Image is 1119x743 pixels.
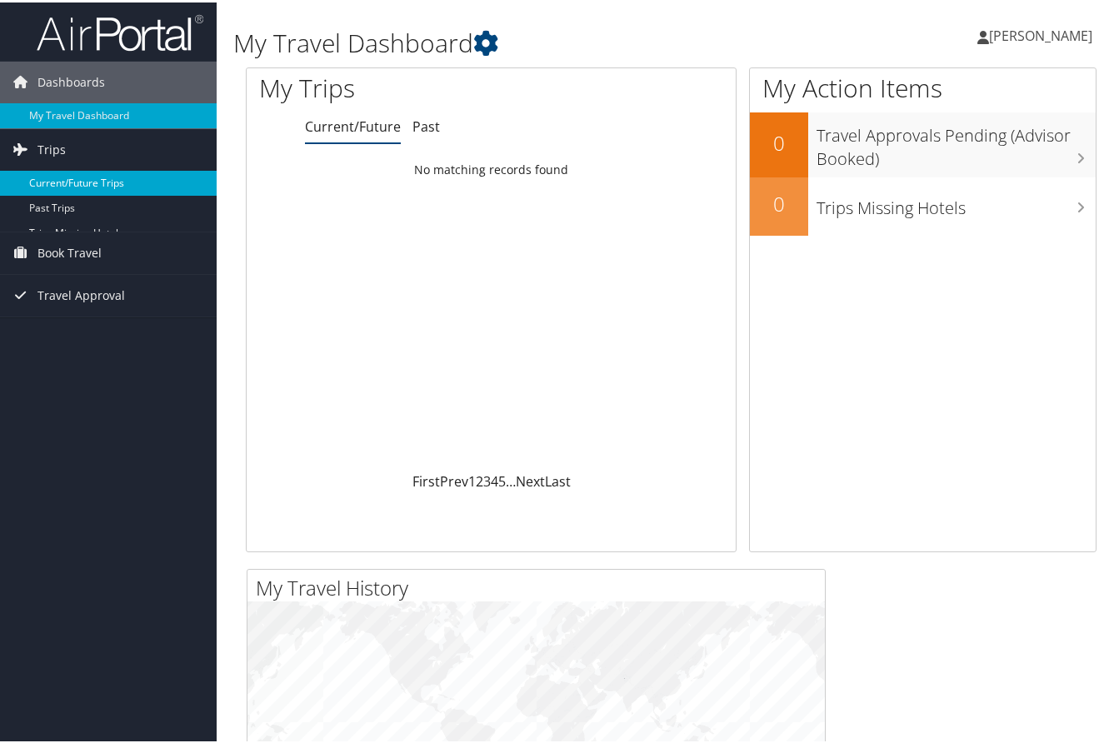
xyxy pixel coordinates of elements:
span: Trips [37,127,66,168]
h3: Travel Approvals Pending (Advisor Booked) [817,113,1096,168]
a: Last [545,470,571,488]
a: Past [412,115,440,133]
a: First [412,470,440,488]
span: [PERSON_NAME] [989,24,1092,42]
img: airportal-logo.png [37,11,203,50]
a: 5 [498,470,506,488]
h2: 0 [750,127,808,155]
span: Dashboards [37,59,105,101]
a: Next [516,470,545,488]
a: Prev [440,470,468,488]
a: [PERSON_NAME] [977,8,1109,58]
h1: My Trips [259,68,520,103]
a: 1 [468,470,476,488]
h1: My Action Items [750,68,1096,103]
span: … [506,470,516,488]
span: Travel Approval [37,272,125,314]
h1: My Travel Dashboard [233,23,817,58]
a: 4 [491,470,498,488]
a: 2 [476,470,483,488]
a: 0Travel Approvals Pending (Advisor Booked) [750,110,1096,174]
span: Book Travel [37,230,102,272]
h2: My Travel History [256,571,825,600]
h3: Trips Missing Hotels [817,186,1096,217]
a: Current/Future [305,115,401,133]
a: 0Trips Missing Hotels [750,175,1096,233]
td: No matching records found [247,152,736,182]
a: 3 [483,470,491,488]
h2: 0 [750,187,808,216]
